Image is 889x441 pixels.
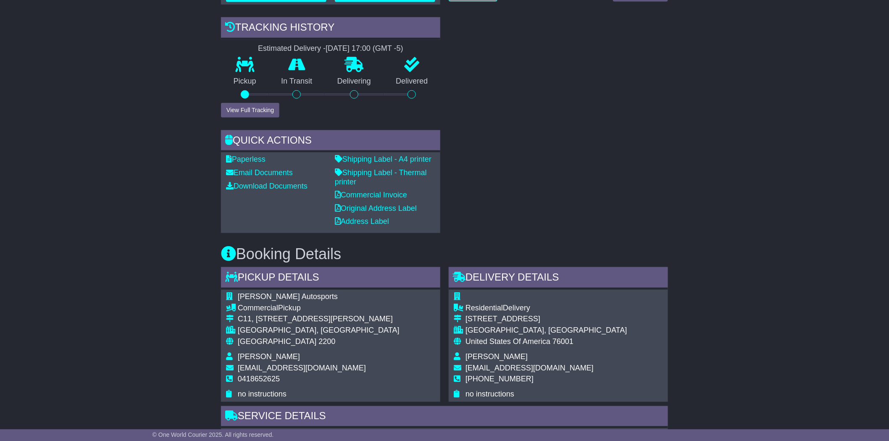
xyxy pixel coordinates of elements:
[466,390,514,399] span: no instructions
[325,77,384,86] p: Delivering
[335,168,427,186] a: Shipping Label - Thermal printer
[466,352,528,361] span: [PERSON_NAME]
[466,315,627,324] div: [STREET_ADDRESS]
[226,182,308,190] a: Download Documents
[269,77,325,86] p: In Transit
[466,304,503,312] span: Residential
[449,267,668,290] div: Delivery Details
[238,352,300,361] span: [PERSON_NAME]
[335,217,389,226] a: Address Label
[221,406,668,429] div: Service Details
[335,155,431,163] a: Shipping Label - A4 printer
[238,304,278,312] span: Commercial
[466,364,594,372] span: [EMAIL_ADDRESS][DOMAIN_NAME]
[221,17,440,40] div: Tracking history
[466,304,627,313] div: Delivery
[238,292,338,301] span: [PERSON_NAME] Autosports
[221,77,269,86] p: Pickup
[226,168,293,177] a: Email Documents
[238,315,400,324] div: C11, [STREET_ADDRESS][PERSON_NAME]
[221,246,668,262] h3: Booking Details
[153,431,274,438] span: © One World Courier 2025. All rights reserved.
[221,103,279,118] button: View Full Tracking
[238,326,400,335] div: [GEOGRAPHIC_DATA], [GEOGRAPHIC_DATA]
[335,204,417,213] a: Original Address Label
[221,44,440,53] div: Estimated Delivery -
[466,375,534,383] span: [PHONE_NUMBER]
[466,337,550,346] span: United States Of America
[238,337,316,346] span: [GEOGRAPHIC_DATA]
[466,326,627,335] div: [GEOGRAPHIC_DATA], [GEOGRAPHIC_DATA]
[238,364,366,372] span: [EMAIL_ADDRESS][DOMAIN_NAME]
[238,304,400,313] div: Pickup
[552,337,573,346] span: 76001
[238,375,280,383] span: 0418652625
[221,267,440,290] div: Pickup Details
[384,77,441,86] p: Delivered
[318,337,335,346] span: 2200
[221,130,440,153] div: Quick Actions
[326,44,403,53] div: [DATE] 17:00 (GMT -5)
[335,191,407,199] a: Commercial Invoice
[226,155,266,163] a: Paperless
[238,390,287,399] span: no instructions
